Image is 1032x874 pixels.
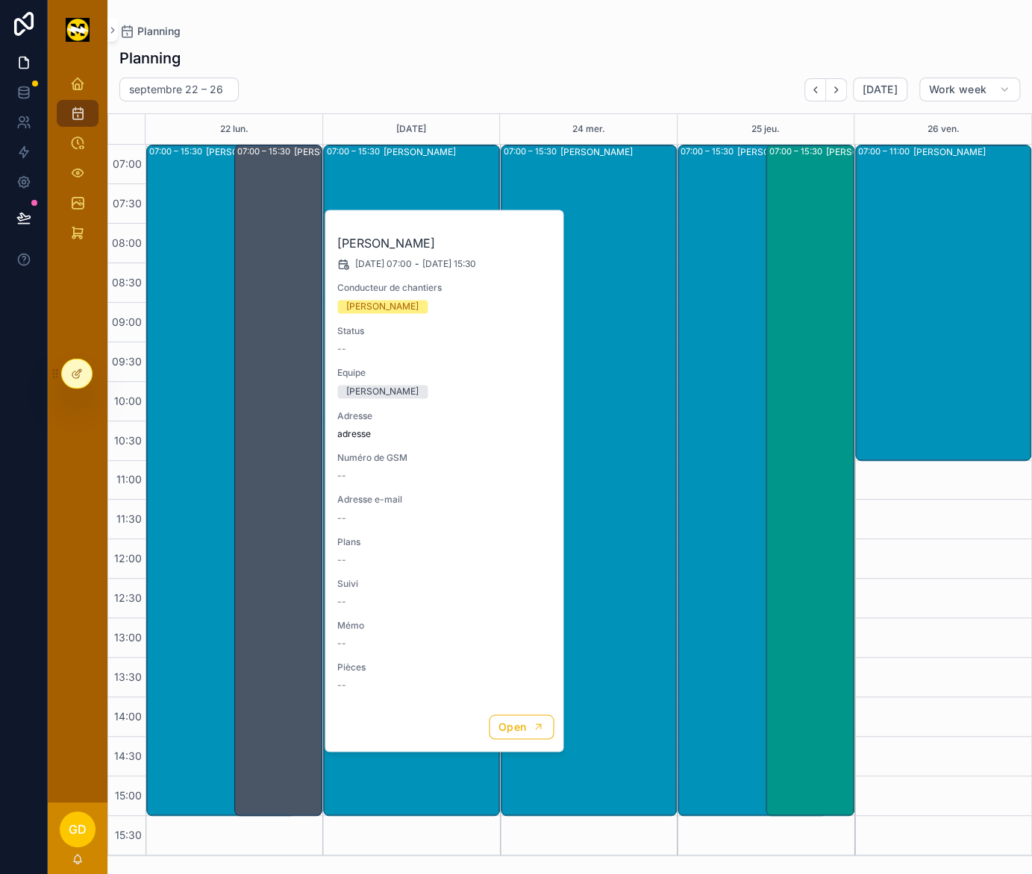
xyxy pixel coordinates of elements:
[919,78,1020,101] button: Work week
[337,234,552,252] h2: [PERSON_NAME]
[337,553,346,565] span: --
[337,410,552,422] span: Adresse
[346,385,419,398] div: [PERSON_NAME]
[110,631,146,644] span: 13:00
[913,146,986,158] div: [PERSON_NAME]
[498,720,526,733] span: Open
[751,114,780,144] button: 25 jeu.
[337,619,552,631] span: Mémo
[108,315,146,328] span: 09:00
[346,300,419,313] div: [PERSON_NAME]
[337,343,346,355] span: --
[681,145,737,157] div: 07:00 – 15:30
[489,714,554,739] button: Open
[294,146,366,158] div: [PERSON_NAME]
[119,24,181,39] a: Planning
[220,114,248,144] button: 22 lun.
[927,114,959,144] button: 26 ven.
[113,512,146,525] span: 11:30
[108,355,146,368] span: 09:30
[206,146,278,158] div: [PERSON_NAME]
[110,591,146,604] span: 12:30
[108,236,146,249] span: 08:00
[383,146,455,158] div: [PERSON_NAME]
[858,145,913,157] div: 07:00 – 11:00
[69,820,87,838] span: GD
[337,470,346,482] span: --
[111,789,146,802] span: 15:00
[237,145,294,157] div: 07:00 – 15:30
[235,145,322,815] div: 07:00 – 15:30[PERSON_NAME]
[826,78,847,101] button: Next
[110,434,146,447] span: 10:30
[560,146,633,158] div: [PERSON_NAME]
[110,710,146,723] span: 14:00
[337,325,552,337] span: Status
[337,282,552,294] span: Conducteur de chantiers
[769,145,825,157] div: 07:00 – 15:30
[337,494,552,506] span: Adresse e-mail
[355,258,412,270] span: [DATE] 07:00
[149,145,206,157] div: 07:00 – 15:30
[572,114,605,144] button: 24 mer.
[337,637,346,649] span: --
[109,157,146,170] span: 07:00
[396,114,426,144] button: [DATE]
[337,577,552,589] span: Suivi
[326,145,383,157] div: 07:00 – 15:30
[737,146,810,158] div: [PERSON_NAME]
[109,197,146,210] span: 07:30
[129,82,223,97] h2: septembre 22 – 26
[110,552,146,565] span: 12:00
[929,83,986,96] span: Work week
[66,18,90,42] img: App logo
[108,276,146,289] span: 08:30
[337,512,346,524] span: --
[147,145,295,815] div: 07:00 – 15:30[PERSON_NAME]
[863,83,898,96] span: [DATE]
[110,394,146,407] span: 10:00
[110,670,146,683] span: 13:30
[337,535,552,547] span: Plans
[422,258,476,270] span: [DATE] 15:30
[501,145,676,815] div: 07:00 – 15:30[PERSON_NAME]
[504,145,560,157] div: 07:00 – 15:30
[415,258,419,270] span: -
[337,367,552,379] span: Equipe
[119,48,181,69] h1: Planning
[110,749,146,762] span: 14:30
[337,595,346,607] span: --
[856,145,1031,460] div: 07:00 – 11:00[PERSON_NAME]
[804,78,826,101] button: Back
[337,428,552,440] span: adresse
[766,145,853,815] div: 07:00 – 15:30[PERSON_NAME]
[137,24,181,39] span: Planning
[337,679,346,691] span: --
[113,473,146,485] span: 11:00
[111,829,146,841] span: 15:30
[324,145,498,815] div: 07:00 – 15:30[PERSON_NAME]
[678,145,827,815] div: 07:00 – 15:30[PERSON_NAME]
[337,452,552,464] span: Numéro de GSM
[337,661,552,673] span: Pièces
[48,60,107,265] div: scrollable content
[853,78,907,101] button: [DATE]
[825,146,898,158] div: [PERSON_NAME]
